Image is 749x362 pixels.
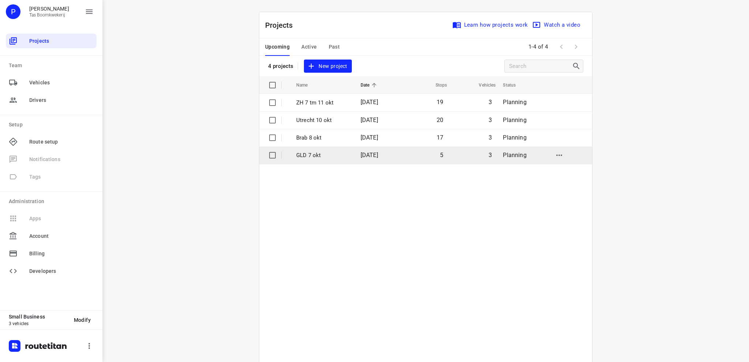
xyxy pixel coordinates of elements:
span: Available only on our Business plan [6,210,97,227]
div: P [6,4,20,19]
button: Modify [68,313,97,327]
span: Active [301,42,317,52]
span: 20 [437,117,443,123]
p: Administration [9,198,97,205]
span: [DATE] [361,152,378,159]
span: 5 [440,152,443,159]
span: 3 [489,99,492,106]
span: Modify [74,317,91,323]
span: 17 [437,134,443,141]
div: Billing [6,246,97,261]
span: Planning [503,152,526,159]
div: Account [6,229,97,243]
p: ZH 7 tm 11 okt [296,99,350,107]
span: Previous Page [554,39,569,54]
span: Billing [29,250,94,258]
span: Name [296,81,317,89]
span: 3 [489,152,492,159]
span: Developers [29,267,94,275]
span: Past [329,42,340,52]
p: 4 projects [268,63,293,69]
span: 3 [489,134,492,141]
span: [DATE] [361,99,378,106]
span: Route setup [29,138,94,146]
span: [DATE] [361,134,378,141]
span: 1-4 of 4 [526,39,551,55]
span: Vehicles [29,79,94,87]
span: Date [361,81,379,89]
p: Utrecht 10 okt [296,116,350,125]
span: Account [29,232,94,240]
p: Peter Tas [29,6,69,12]
span: Status [503,81,525,89]
p: Team [9,62,97,69]
p: GLD 7 okt [296,151,350,160]
p: Tas Boomkwekerij [29,12,69,18]
div: Projects [6,34,97,48]
span: [DATE] [361,117,378,123]
span: Upcoming [265,42,290,52]
p: Brab 8 okt [296,134,350,142]
span: 3 [489,117,492,123]
button: New project [304,60,351,73]
div: Developers [6,264,97,278]
span: Drivers [29,96,94,104]
p: Small Business [9,314,68,320]
div: Vehicles [6,75,97,90]
div: Drivers [6,93,97,107]
input: Search projects [509,61,572,72]
p: Setup [9,121,97,129]
span: Available only on our Business plan [6,150,97,168]
span: Next Page [569,39,583,54]
span: New project [308,62,347,71]
span: Planning [503,99,526,106]
div: Search [572,62,583,71]
div: Route setup [6,134,97,149]
span: Projects [29,37,94,45]
span: Vehicles [469,81,496,89]
span: Available only on our Business plan [6,168,97,186]
p: Projects [265,20,299,31]
span: Planning [503,117,526,123]
span: Stops [426,81,447,89]
span: Planning [503,134,526,141]
span: 19 [437,99,443,106]
p: 3 vehicles [9,321,68,326]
